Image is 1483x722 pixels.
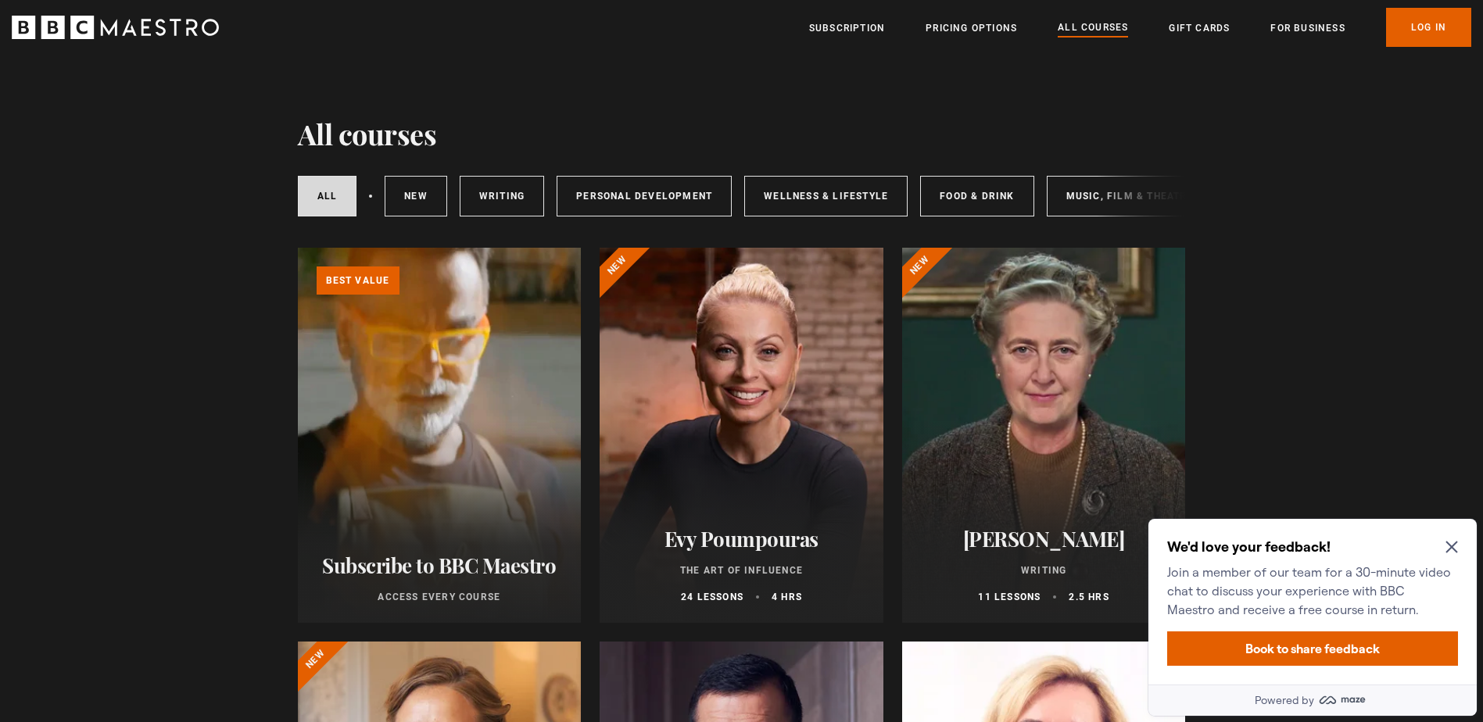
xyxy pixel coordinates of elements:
[25,119,316,153] button: Book to share feedback
[1058,20,1128,37] a: All Courses
[25,25,310,44] h2: We'd love your feedback!
[902,248,1186,623] a: [PERSON_NAME] Writing 11 lessons 2.5 hrs New
[1069,590,1109,604] p: 2.5 hrs
[1386,8,1471,47] a: Log In
[618,563,865,577] p: The Art of Influence
[772,590,802,604] p: 4 hrs
[12,16,219,39] svg: BBC Maestro
[921,563,1167,577] p: Writing
[809,20,885,36] a: Subscription
[921,527,1167,551] h2: [PERSON_NAME]
[618,527,865,551] h2: Evy Poumpouras
[1169,20,1230,36] a: Gift Cards
[681,590,743,604] p: 24 lessons
[978,590,1041,604] p: 11 lessons
[6,172,335,203] a: Powered by maze
[744,176,908,216] a: Wellness & Lifestyle
[6,6,335,203] div: Optional study invitation
[809,8,1471,47] nav: Primary
[557,176,732,216] a: Personal Development
[1047,176,1213,216] a: Music, Film & Theatre
[298,176,357,216] a: All
[25,50,310,106] p: Join a member of our team for a 30-minute video chat to discuss your experience with BBC Maestro ...
[460,176,544,216] a: Writing
[303,28,316,41] button: Close Maze Prompt
[298,117,437,150] h1: All courses
[600,248,883,623] a: Evy Poumpouras The Art of Influence 24 lessons 4 hrs New
[317,266,399,295] p: Best value
[920,176,1033,216] a: Food & Drink
[385,176,447,216] a: New
[926,20,1017,36] a: Pricing Options
[1270,20,1345,36] a: For business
